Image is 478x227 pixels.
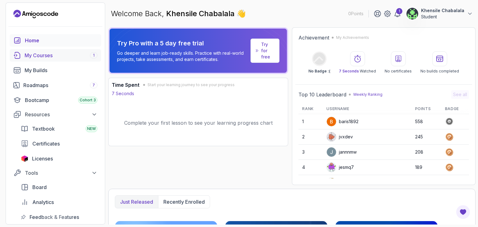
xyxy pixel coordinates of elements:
[32,155,53,162] span: Licenses
[411,175,441,190] td: 181
[251,39,279,63] a: Try for free
[17,137,101,150] a: certificates
[25,169,97,177] div: Tools
[326,178,350,188] div: cemd
[92,83,95,88] span: 7
[32,183,47,191] span: Board
[87,126,96,131] span: NEW
[25,37,97,44] div: Home
[117,50,248,63] p: Go deeper and learn job-ready skills. Practice with real-world projects, take assessments, and ea...
[148,82,235,87] span: Start your learning journey to see your progress
[112,90,134,97] p: 7 Seconds
[327,132,336,141] img: default monster avatar
[394,10,401,17] a: 1
[17,196,101,208] a: analytics
[93,53,95,58] span: 1
[10,79,101,91] a: roadmaps
[25,96,97,104] div: Bootcamp
[298,129,323,145] td: 2
[163,198,205,206] p: Recently enrolled
[406,8,418,20] img: user profile image
[298,114,323,129] td: 1
[456,205,471,220] button: Open Feedback Button
[411,145,441,160] td: 208
[166,9,237,18] span: Khensile Chabalala
[298,160,323,175] td: 4
[451,90,469,99] button: See all
[441,104,469,114] th: Badge
[353,92,382,97] p: Weekly Ranking
[339,69,359,73] span: 7 Seconds
[298,175,323,190] td: 5
[120,198,153,206] p: Just released
[25,111,97,118] div: Resources
[298,91,346,98] h2: Top 10 Leaderboard
[124,119,273,127] p: Complete your first lesson to see your learning progress chart
[112,81,139,89] h3: Time Spent
[298,145,323,160] td: 3
[17,181,101,193] a: board
[327,117,336,126] img: user profile image
[25,67,97,74] div: My Builds
[327,147,336,157] img: user profile image
[17,152,101,165] a: licenses
[21,155,28,162] img: jetbrains icon
[17,211,101,223] a: feedback
[326,117,358,127] div: baris1892
[32,140,60,147] span: Certificates
[348,11,363,17] p: 0 Points
[10,49,101,62] a: courses
[308,69,330,74] p: No Badge :(
[411,160,441,175] td: 189
[406,7,473,20] button: user profile imageKhensile ChabalalaStudent
[30,213,79,221] span: Feedback & Features
[326,132,353,142] div: jvxdev
[32,125,55,132] span: Textbook
[327,178,336,187] img: user profile image
[10,167,101,178] button: Tools
[411,114,441,129] td: 558
[10,94,101,106] a: bootcamp
[10,64,101,76] a: builds
[323,104,411,114] th: Username
[327,163,336,172] img: default monster avatar
[326,147,357,157] div: jannnmw
[420,69,459,74] p: No builds completed
[115,196,158,208] button: Just released
[80,98,96,103] span: Cohort 3
[158,196,210,208] button: Recently enrolled
[336,35,369,40] p: My Achievements
[411,129,441,145] td: 245
[32,198,54,206] span: Analytics
[13,9,58,19] a: Landing page
[23,81,97,89] div: Roadmaps
[396,8,402,14] div: 1
[117,39,248,48] p: Try Pro with a 5 day free trial
[298,34,329,41] h2: Achievement
[411,104,441,114] th: Points
[421,14,464,20] p: Student
[235,7,248,20] span: 👋
[25,52,97,59] div: My Courses
[339,69,376,74] p: Watched
[298,104,323,114] th: Rank
[326,162,354,172] div: jesmq7
[10,34,101,47] a: home
[421,7,464,14] p: Khensile Chabalala
[385,69,412,74] p: No certificates
[17,123,101,135] a: textbook
[111,9,246,19] p: Welcome Back,
[10,109,101,120] button: Resources
[261,41,274,60] a: Try for free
